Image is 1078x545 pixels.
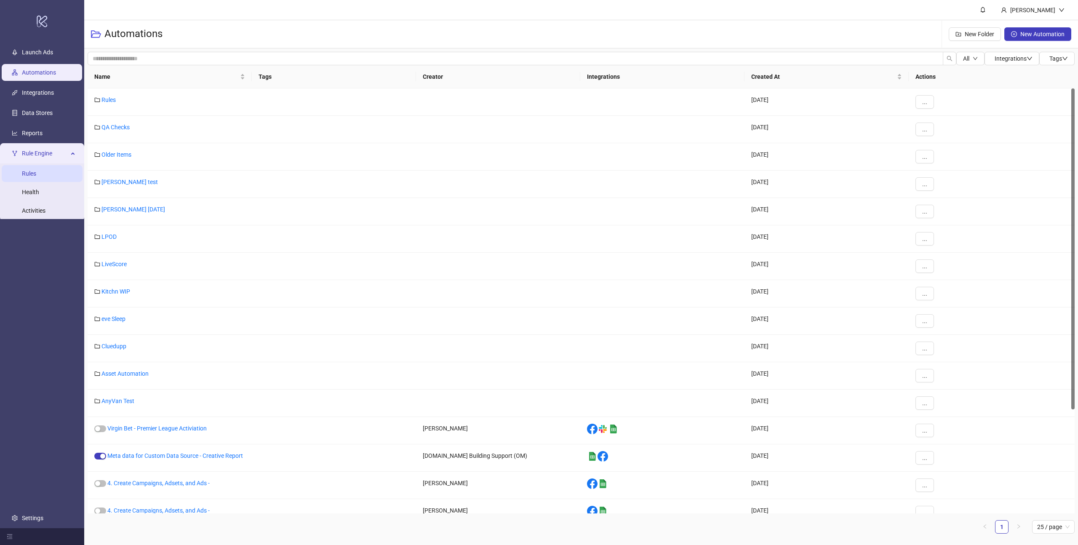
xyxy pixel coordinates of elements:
div: [PERSON_NAME] [1007,5,1059,15]
button: New Folder [949,27,1001,41]
div: [DATE] [744,253,909,280]
a: Launch Ads [22,49,53,56]
button: ... [915,478,934,492]
div: [DATE] [744,362,909,390]
span: ... [922,126,927,133]
button: ... [915,342,934,355]
span: folder [94,371,100,377]
a: Meta data for Custom Data Source - Creative Report [107,452,243,459]
li: Next Page [1012,520,1025,534]
span: bell [980,7,986,13]
span: folder [94,124,100,130]
a: Rules [22,170,36,177]
a: Older Items [101,151,131,158]
button: ... [915,259,934,273]
span: folder [94,152,100,158]
span: down [1062,56,1068,61]
span: ... [922,427,927,434]
th: Name [88,65,252,88]
button: Integrationsdown [985,52,1039,65]
span: ... [922,345,927,352]
button: New Automation [1004,27,1071,41]
span: Rule Engine [22,145,68,162]
div: [DATE] [744,198,909,225]
span: ... [922,263,927,270]
h3: Automations [104,27,163,41]
a: Health [22,189,39,195]
span: ... [922,99,927,105]
span: folder [94,179,100,185]
span: ... [922,509,927,516]
div: [PERSON_NAME] [416,499,580,526]
a: QA Checks [101,124,130,131]
span: Created At [751,72,895,81]
li: 1 [995,520,1009,534]
span: plus-circle [1011,31,1017,37]
span: folder-add [955,31,961,37]
button: ... [915,177,934,191]
span: folder [94,206,100,212]
div: [DATE] [744,499,909,526]
button: ... [915,205,934,218]
th: Created At [744,65,909,88]
div: [DATE] [744,88,909,116]
span: folder [94,97,100,103]
div: [DATE] [744,335,909,362]
button: ... [915,396,934,410]
span: ... [922,318,927,324]
span: Integrations [995,55,1033,62]
th: Creator [416,65,580,88]
div: [DATE] [744,307,909,335]
span: ... [922,290,927,297]
button: ... [915,150,934,163]
div: [DATE] [744,417,909,444]
button: left [978,520,992,534]
span: right [1016,524,1021,529]
li: Previous Page [978,520,992,534]
a: Activities [22,207,45,214]
a: Data Stores [22,110,53,116]
span: folder [94,316,100,322]
span: left [982,524,987,529]
span: ... [922,208,927,215]
span: folder-open [91,29,101,39]
span: folder [94,261,100,267]
div: [DATE] [744,390,909,417]
button: ... [915,287,934,300]
span: New Automation [1020,31,1065,37]
span: ... [922,454,927,461]
button: ... [915,424,934,437]
button: Alldown [956,52,985,65]
span: search [947,56,953,61]
button: ... [915,451,934,465]
span: user [1001,7,1007,13]
span: ... [922,153,927,160]
a: AnyVan Test [101,398,134,404]
span: ... [922,235,927,242]
a: 4. Create Campaigns, Adsets, and Ads - [107,480,210,486]
span: folder [94,289,100,294]
div: [DATE] [744,116,909,143]
a: Integrations [22,89,54,96]
div: [DATE] [744,280,909,307]
div: [DATE] [744,472,909,499]
th: Integrations [580,65,744,88]
th: Actions [909,65,1075,88]
a: Automations [22,69,56,76]
button: right [1012,520,1025,534]
a: [PERSON_NAME] test [101,179,158,185]
a: LiveScore [101,261,127,267]
button: ... [915,232,934,246]
div: [DATE] [744,444,909,472]
a: Virgin Bet - Premier League Activiation [107,425,207,432]
span: All [963,55,969,62]
a: Rules [101,96,116,103]
span: 25 / page [1037,521,1070,533]
span: folder [94,343,100,349]
button: Tagsdown [1039,52,1075,65]
span: ... [922,400,927,406]
span: menu-fold [7,534,13,540]
span: ... [922,181,927,187]
span: down [1027,56,1033,61]
a: Reports [22,130,43,136]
